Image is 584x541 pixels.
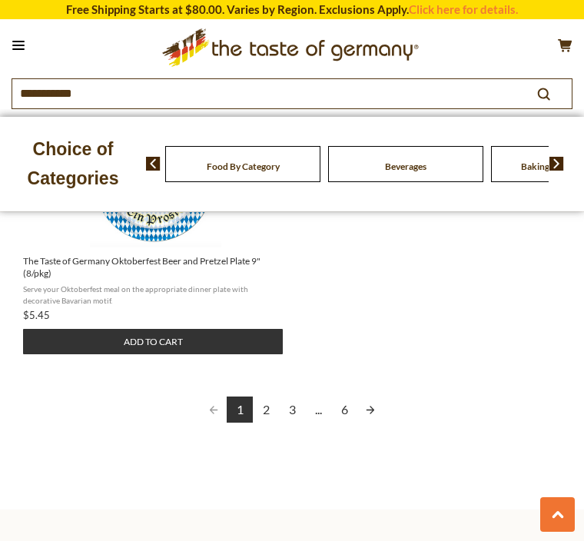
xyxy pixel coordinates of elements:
[227,397,253,423] a: 1
[279,397,305,423] a: 3
[23,309,50,321] span: $5.45
[549,157,564,171] img: next arrow
[331,397,357,423] a: 6
[305,397,331,423] span: ...
[23,255,284,280] span: The Taste of Germany Oktoberfest Beer and Pretzel Plate 9" (8/pkg)
[409,2,518,16] a: Click here for details.
[146,157,161,171] img: previous arrow
[207,161,280,172] a: Food By Category
[23,284,284,305] span: Serve your Oktoberfest meal on the appropriate dinner plate with decorative Bavarian motif.
[385,161,426,172] a: Beverages
[23,329,283,354] button: Add to cart
[357,397,383,423] a: Next page
[253,397,279,423] a: 2
[12,397,572,425] div: Pagination
[23,117,288,354] a: The Taste of Germany Oktoberfest Beer and Pretzel Plate 9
